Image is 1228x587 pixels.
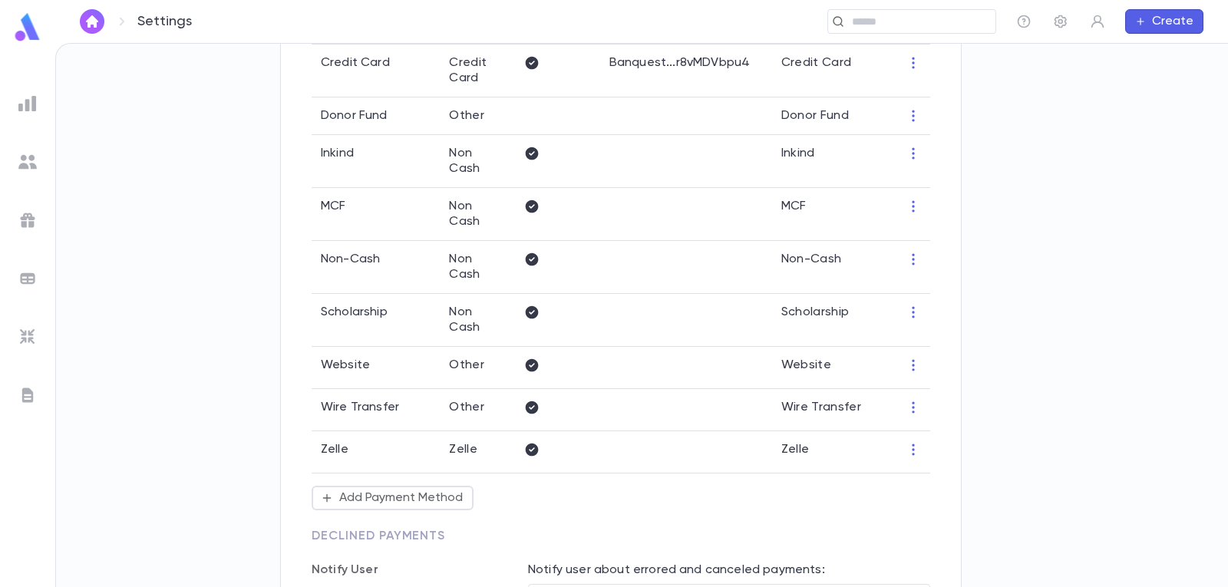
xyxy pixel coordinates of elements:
td: Credit Card [772,45,896,97]
p: Website [321,358,370,373]
img: reports_grey.c525e4749d1bce6a11f5fe2a8de1b229.svg [18,94,37,113]
img: home_white.a664292cf8c1dea59945f0da9f25487c.svg [83,15,101,28]
img: letters_grey.7941b92b52307dd3b8a917253454ce1c.svg [18,386,37,404]
p: Notify user about errored and canceled payments: [528,562,930,578]
td: Donor Fund [772,97,896,135]
p: Inkind [321,146,354,161]
td: Inkind [772,135,896,188]
td: Other [440,389,515,431]
p: Scholarship [321,305,388,320]
img: students_grey.60c7aba0da46da39d6d829b817ac14fc.svg [18,153,37,171]
p: MCF [321,199,345,214]
td: Wire Transfer [772,389,896,431]
p: Credit Card [321,55,390,71]
img: campaigns_grey.99e729a5f7ee94e3726e6486bddda8f1.svg [18,211,37,229]
td: Non Cash [440,188,515,241]
img: imports_grey.530a8a0e642e233f2baf0ef88e8c9fcb.svg [18,328,37,346]
td: MCF [772,188,896,241]
td: Other [440,347,515,389]
img: batches_grey.339ca447c9d9533ef1741baa751efc33.svg [18,269,37,288]
td: Zelle [772,431,896,473]
span: Declined Payments [312,530,445,542]
p: Donor Fund [321,108,388,124]
button: Add Payment Method [312,486,474,510]
td: Credit Card [440,45,515,97]
td: Non Cash [440,241,515,294]
td: Zelle [440,431,515,473]
td: Non Cash [440,294,515,347]
img: logo [12,12,43,42]
td: Scholarship [772,294,896,347]
p: Settings [137,13,192,30]
p: Non-Cash [321,252,380,267]
p: Wire Transfer [321,400,399,415]
td: Non-Cash [772,241,896,294]
td: Non Cash [440,135,515,188]
p: Notify User [312,562,497,578]
p: Banquest ... r8vMDVbpu4 [609,55,763,71]
p: Zelle [321,442,348,457]
td: Website [772,347,896,389]
button: Create [1125,9,1203,34]
td: Other [440,97,515,135]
